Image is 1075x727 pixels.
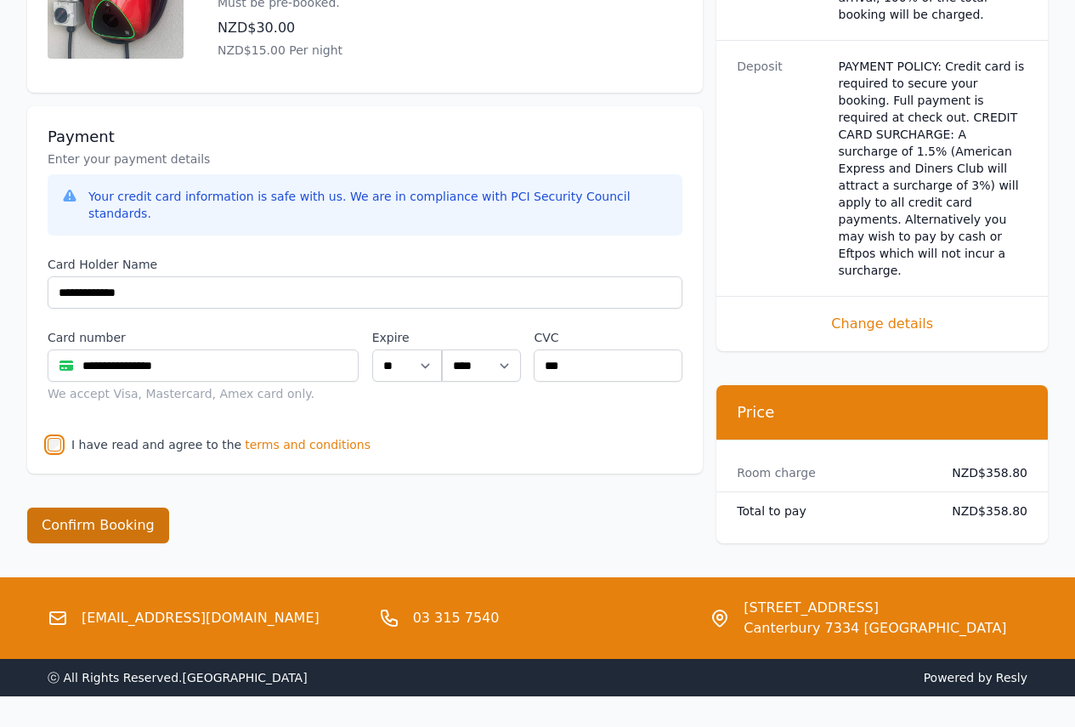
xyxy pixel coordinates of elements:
label: . [442,329,521,346]
a: [EMAIL_ADDRESS][DOMAIN_NAME] [82,608,320,628]
label: Expire [372,329,442,346]
h3: Price [737,402,1027,423]
button: Confirm Booking [27,508,169,543]
p: Enter your payment details [48,151,682,168]
dd: PAYMENT POLICY: Credit card is required to secure your booking. Full payment is required at check... [839,58,1027,279]
span: [STREET_ADDRESS] [744,598,1006,618]
p: NZD$30.00 [218,18,574,38]
span: Change details [737,314,1027,334]
label: Card Holder Name [48,256,682,273]
dt: Deposit [737,58,824,279]
h3: Payment [48,127,682,147]
div: We accept Visa, Mastercard, Amex card only. [48,385,359,402]
p: NZD$15.00 Per night [218,42,574,59]
label: CVC [534,329,682,346]
label: Card number [48,329,359,346]
span: ⓒ All Rights Reserved. [GEOGRAPHIC_DATA] [48,671,308,684]
a: 03 315 7540 [413,608,500,628]
span: Canterbury 7334 [GEOGRAPHIC_DATA] [744,618,1006,639]
a: Resly [996,671,1027,684]
span: terms and conditions [245,436,371,453]
div: Your credit card information is safe with us. We are in compliance with PCI Security Council stan... [88,188,669,222]
label: I have read and agree to the [71,438,241,452]
dt: Total to pay [737,503,925,520]
span: Powered by [545,669,1028,686]
dd: NZD$358.80 [940,503,1027,520]
dt: Room charge [737,464,925,481]
dd: NZD$358.80 [940,464,1027,481]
